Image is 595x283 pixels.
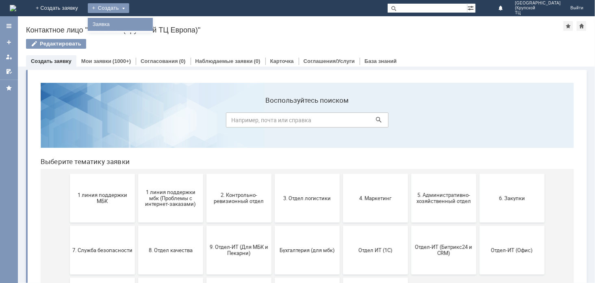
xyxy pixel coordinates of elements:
[36,97,101,146] button: 1 линия поддержки МБК
[175,116,235,128] span: 2. Контрольно-ревизионный отдел
[563,21,573,31] div: Добавить в избранное
[10,5,16,11] a: Перейти на домашнюю страницу
[113,58,131,64] div: (1000+)
[31,58,72,64] a: Создать заявку
[195,58,253,64] a: Наблюдаемые заявки
[254,58,261,64] div: (0)
[89,19,151,29] a: Заявка
[380,168,440,180] span: Отдел-ИТ (Битрикс24 и CRM)
[81,58,111,64] a: Мои заявки
[106,112,167,131] span: 1 линия поддержки мбк (Проблемы с интернет-заказами)
[2,36,15,49] a: Создать заявку
[36,201,101,250] button: Финансовый отдел
[192,36,354,51] input: Например, почта или справка
[38,223,98,229] span: Финансовый отдел
[104,201,169,250] button: Франчайзинг
[377,97,442,146] button: 5. Административно-хозяйственный отдел
[448,119,508,125] span: 6. Закупки
[104,149,169,198] button: 8. Отдел качества
[241,149,306,198] button: Бухгалтерия (для мбк)
[175,168,235,180] span: 9. Отдел-ИТ (Для МБК и Пекарни)
[515,1,561,6] span: [GEOGRAPHIC_DATA]
[38,116,98,128] span: 1 линия поддержки МБК
[172,201,237,250] button: Это соглашение не активно!
[2,65,15,78] a: Мои согласования
[309,201,374,250] button: не актуален
[243,171,303,177] span: Бухгалтерия (для мбк)
[106,223,167,229] span: Франчайзинг
[175,220,235,232] span: Это соглашение не активно!
[2,50,15,63] a: Мои заявки
[106,171,167,177] span: 8. Отдел качества
[179,58,186,64] div: (0)
[7,81,540,89] header: Выберите тематику заявки
[38,171,98,177] span: 7. Служба безопасности
[88,3,129,13] div: Создать
[311,223,371,229] span: не актуален
[377,149,442,198] button: Отдел-ИТ (Битрикс24 и CRM)
[192,20,354,28] label: Воспользуйтесь поиском
[311,171,371,177] span: Отдел ИТ (1С)
[309,149,374,198] button: Отдел ИТ (1С)
[448,171,508,177] span: Отдел-ИТ (Офис)
[445,149,510,198] button: Отдел-ИТ (Офис)
[241,97,306,146] button: 3. Отдел логистики
[304,58,355,64] a: Соглашения/Услуги
[380,116,440,128] span: 5. Административно-хозяйственный отдел
[467,4,476,11] span: Расширенный поиск
[141,58,178,64] a: Согласования
[445,97,510,146] button: 6. Закупки
[311,119,371,125] span: 4. Маркетинг
[270,58,294,64] a: Карточка
[104,97,169,146] button: 1 линия поддержки мбк (Проблемы с интернет-заказами)
[309,97,374,146] button: 4. Маркетинг
[515,6,561,11] span: (Крупской
[172,149,237,198] button: 9. Отдел-ИТ (Для МБК и Пекарни)
[26,26,563,34] div: Контактное лицо "Смоленск (Крупской ТЦ Европа)"
[10,5,16,11] img: logo
[365,58,397,64] a: База знаний
[241,201,306,250] button: [PERSON_NAME]. Услуги ИТ для МБК (оформляет L1)
[515,11,561,15] span: ТЦ
[243,119,303,125] span: 3. Отдел логистики
[172,97,237,146] button: 2. Контрольно-ревизионный отдел
[243,216,303,235] span: [PERSON_NAME]. Услуги ИТ для МБК (оформляет L1)
[577,21,586,31] div: Сделать домашней страницей
[36,149,101,198] button: 7. Служба безопасности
